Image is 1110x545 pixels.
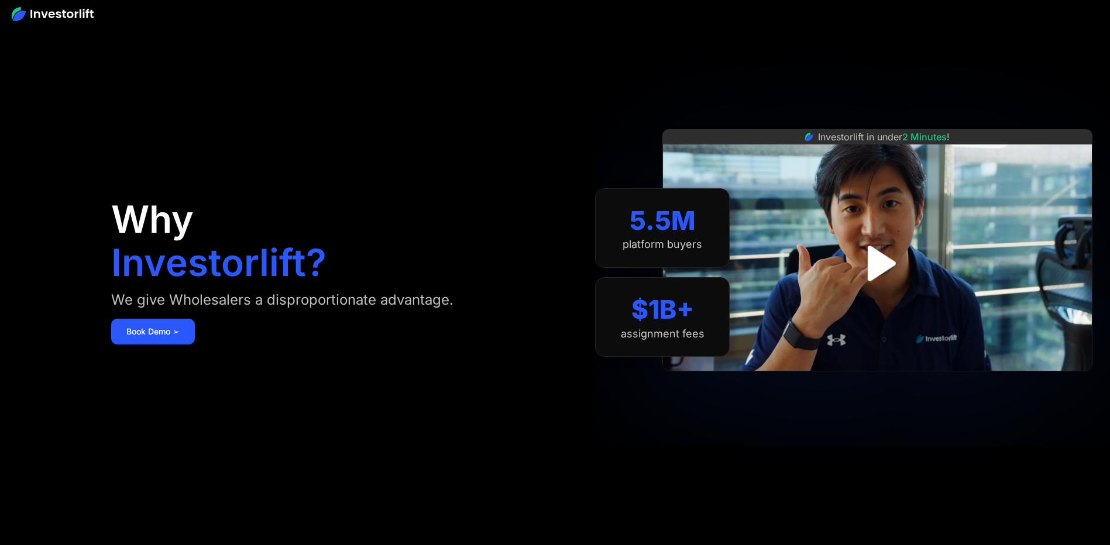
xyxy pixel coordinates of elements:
a: open lightbox [851,237,903,289]
div: platform buyers [623,238,702,251]
h1: Why [111,201,194,238]
div: Investorlift in under ! [818,130,950,144]
div: assignment fees [621,327,705,340]
span: 2 Minutes [902,131,947,143]
h1: Investorlift? [111,244,327,281]
div: We give Wholesalers a disproportionate advantage. [111,291,453,309]
div: $1B+ [631,294,694,325]
div: 5.5M [630,205,696,236]
a: Book Demo ➢ [111,319,195,344]
iframe: Customer reviews powered by Trustpilot [790,377,965,391]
